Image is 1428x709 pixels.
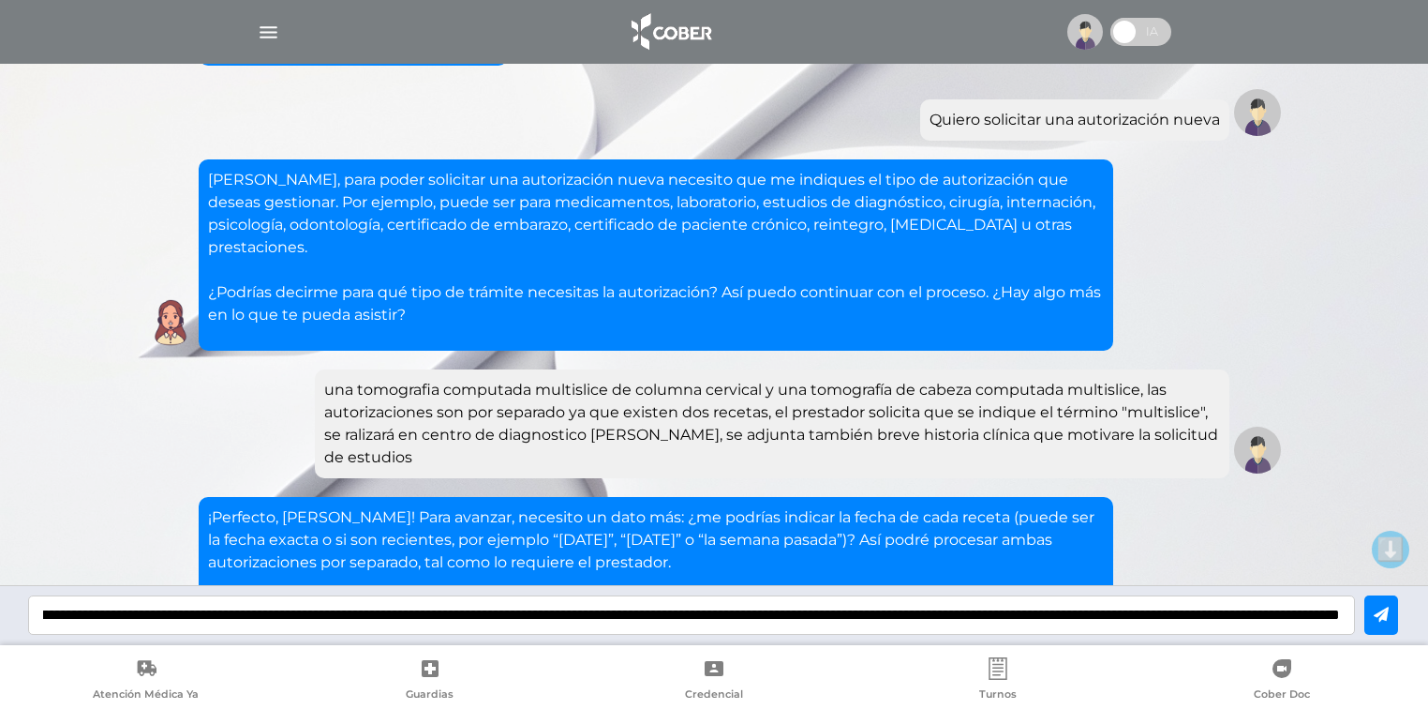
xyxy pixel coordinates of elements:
div: Quiero solicitar una autorización nueva [930,109,1220,131]
a: Credencial [572,657,855,705]
span: Cober Doc [1254,687,1310,704]
a: Cober Doc [1140,657,1424,705]
button: ⬇️ [1372,531,1409,568]
div: una tomografia computada multislice de columna cervical y una tomografía de cabeza computada mult... [324,379,1220,469]
span: Atención Médica Ya [93,687,199,704]
p: [PERSON_NAME], para poder solicitar una autorización nueva necesito que me indiques el tipo de au... [208,169,1104,326]
a: Turnos [856,657,1140,705]
img: Cober IA [147,299,194,346]
img: Tu imagen [1234,427,1281,474]
img: profile-placeholder.svg [1067,14,1103,50]
img: Tu imagen [1234,89,1281,136]
span: Credencial [685,687,743,704]
span: Turnos [979,687,1017,704]
img: logo_cober_home-white.png [621,9,720,54]
img: Cober_menu-lines-white.svg [257,21,280,44]
p: ¡Perfecto, [PERSON_NAME]! Para avanzar, necesito un dato más: ¿me podrías indicar la fecha de cad... [208,506,1104,619]
a: Guardias [288,657,572,705]
span: Guardias [406,687,454,704]
a: Atención Médica Ya [4,657,288,705]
